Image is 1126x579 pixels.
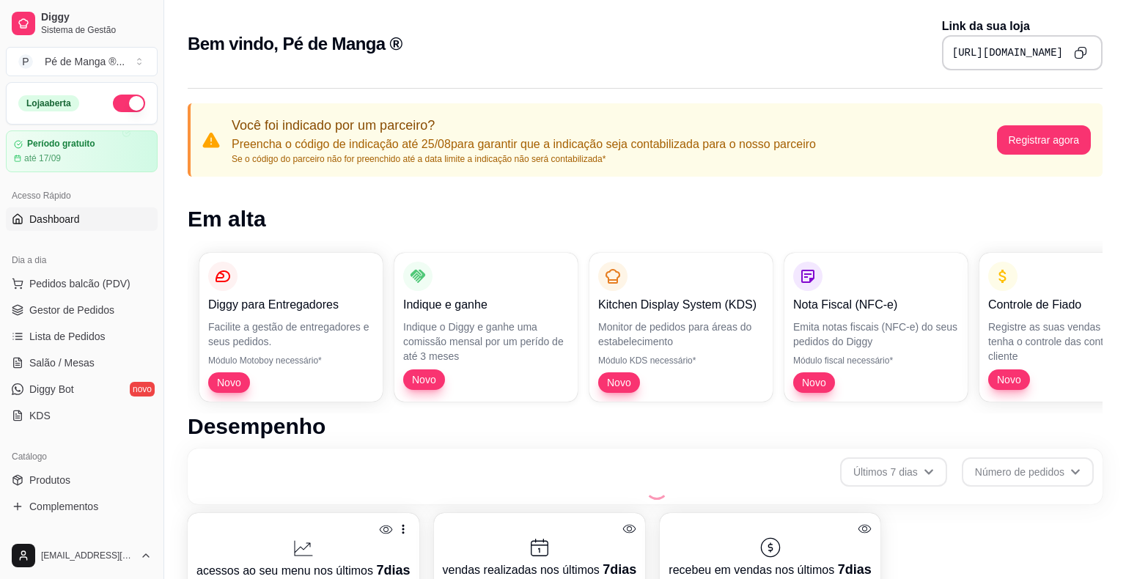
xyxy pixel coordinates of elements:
button: Alterar Status [113,95,145,112]
p: Módulo Motoboy necessário* [208,355,374,366]
a: Lista de Pedidos [6,325,158,348]
span: Novo [211,375,247,390]
span: Lista de Pedidos [29,329,106,344]
pre: [URL][DOMAIN_NAME] [952,45,1063,60]
button: Pedidos balcão (PDV) [6,272,158,295]
h2: Bem vindo, Pé de Manga ® [188,32,402,56]
span: Salão / Mesas [29,355,95,370]
a: DiggySistema de Gestão [6,6,158,41]
span: 7 dias [376,563,410,578]
h1: Em alta [188,206,1103,232]
span: Dashboard [29,212,80,226]
span: P [18,54,33,69]
div: Loading [645,476,669,500]
a: Dashboard [6,207,158,231]
span: Complementos [29,499,98,514]
button: Diggy para EntregadoresFacilite a gestão de entregadores e seus pedidos.Módulo Motoboy necessário... [199,253,383,402]
a: Período gratuitoaté 17/09 [6,130,158,172]
span: Diggy [41,11,152,24]
a: Salão / Mesas [6,351,158,375]
span: 7 dias [603,562,636,577]
button: Indique e ganheIndique o Diggy e ganhe uma comissão mensal por um perído de até 3 mesesNovo [394,253,578,402]
span: Novo [796,375,832,390]
span: Gestor de Pedidos [29,303,114,317]
span: Novo [601,375,637,390]
span: 7 dias [838,562,872,577]
span: Produtos [29,473,70,487]
p: Indique o Diggy e ganhe uma comissão mensal por um perído de até 3 meses [403,320,569,364]
p: Nota Fiscal (NFC-e) [793,296,959,314]
a: Gestor de Pedidos [6,298,158,322]
span: Diggy Bot [29,382,74,397]
span: Novo [991,372,1027,387]
p: Módulo KDS necessário* [598,355,764,366]
p: Diggy para Entregadores [208,296,374,314]
button: Registrar agora [997,125,1092,155]
button: Últimos 7 dias [840,457,947,487]
div: Dia a dia [6,248,158,272]
article: Período gratuito [27,139,95,150]
span: [EMAIL_ADDRESS][DOMAIN_NAME] [41,550,134,561]
p: Indique e ganhe [403,296,569,314]
div: Loja aberta [18,95,79,111]
span: Novo [406,372,442,387]
a: KDS [6,404,158,427]
span: Sistema de Gestão [41,24,152,36]
p: Emita notas fiscais (NFC-e) do seus pedidos do Diggy [793,320,959,349]
p: Facilite a gestão de entregadores e seus pedidos. [208,320,374,349]
div: Acesso Rápido [6,184,158,207]
span: KDS [29,408,51,423]
button: Kitchen Display System (KDS)Monitor de pedidos para áreas do estabelecimentoMódulo KDS necessário... [589,253,773,402]
button: [EMAIL_ADDRESS][DOMAIN_NAME] [6,538,158,573]
button: Select a team [6,47,158,76]
p: Monitor de pedidos para áreas do estabelecimento [598,320,764,349]
a: Diggy Botnovo [6,377,158,401]
p: Você foi indicado por um parceiro? [232,115,816,136]
button: Nota Fiscal (NFC-e)Emita notas fiscais (NFC-e) do seus pedidos do DiggyMódulo fiscal necessário*Novo [784,253,968,402]
p: Se o código do parceiro não for preenchido até a data limite a indicação não será contabilizada* [232,153,816,165]
button: Copy to clipboard [1069,41,1092,64]
article: até 17/09 [24,152,61,164]
p: Preencha o código de indicação até 25/08 para garantir que a indicação seja contabilizada para o ... [232,136,816,153]
div: Catálogo [6,445,158,468]
a: Produtos [6,468,158,492]
button: Número de pedidos [962,457,1094,487]
a: Complementos [6,495,158,518]
p: Link da sua loja [942,18,1103,35]
p: Módulo fiscal necessário* [793,355,959,366]
h1: Desempenho [188,413,1103,440]
div: Pé de Manga ® ... [45,54,125,69]
p: Kitchen Display System (KDS) [598,296,764,314]
span: Pedidos balcão (PDV) [29,276,130,291]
